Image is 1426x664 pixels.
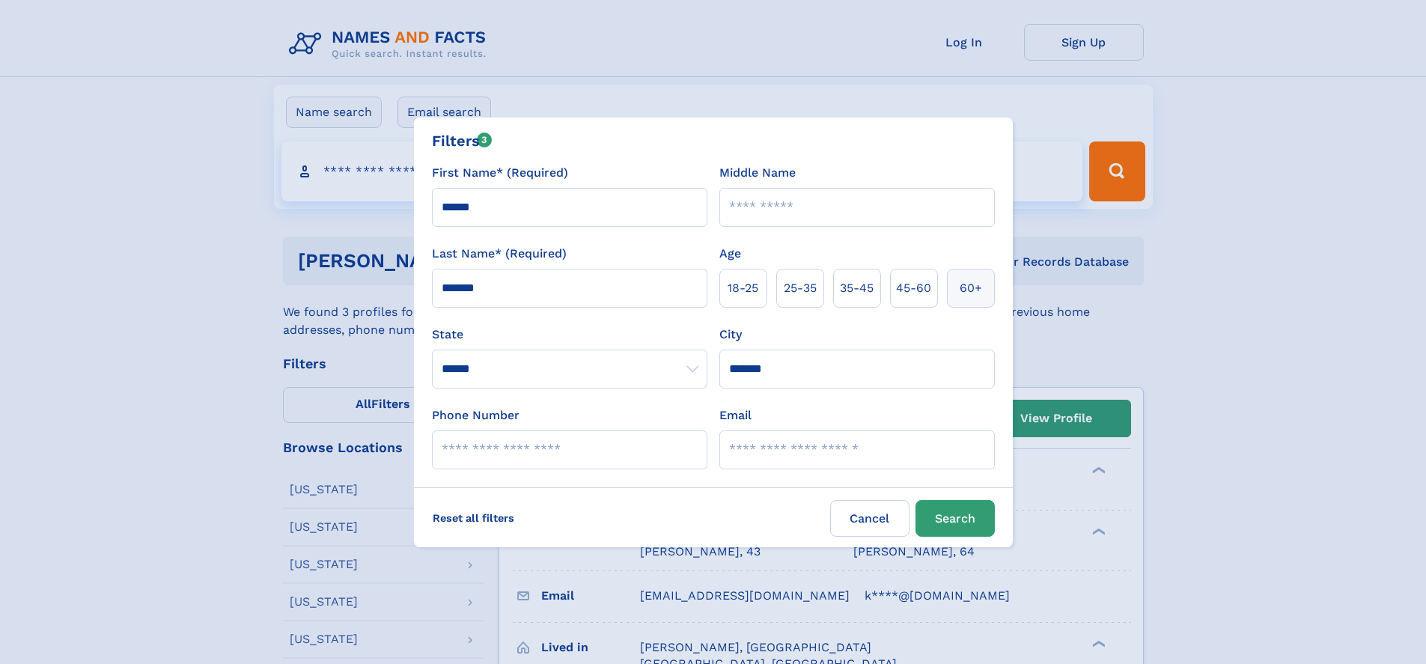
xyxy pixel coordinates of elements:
label: First Name* (Required) [432,164,568,182]
span: 60+ [960,279,982,297]
label: Middle Name [719,164,796,182]
span: 18‑25 [728,279,758,297]
label: Phone Number [432,406,519,424]
button: Search [915,500,995,537]
div: Filters [432,130,493,152]
label: Age [719,245,741,263]
span: 35‑45 [840,279,874,297]
label: State [432,326,707,344]
span: 25‑35 [784,279,817,297]
label: Reset all filters [423,500,524,536]
label: Cancel [830,500,909,537]
span: 45‑60 [896,279,931,297]
label: Last Name* (Required) [432,245,567,263]
label: City [719,326,742,344]
label: Email [719,406,752,424]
